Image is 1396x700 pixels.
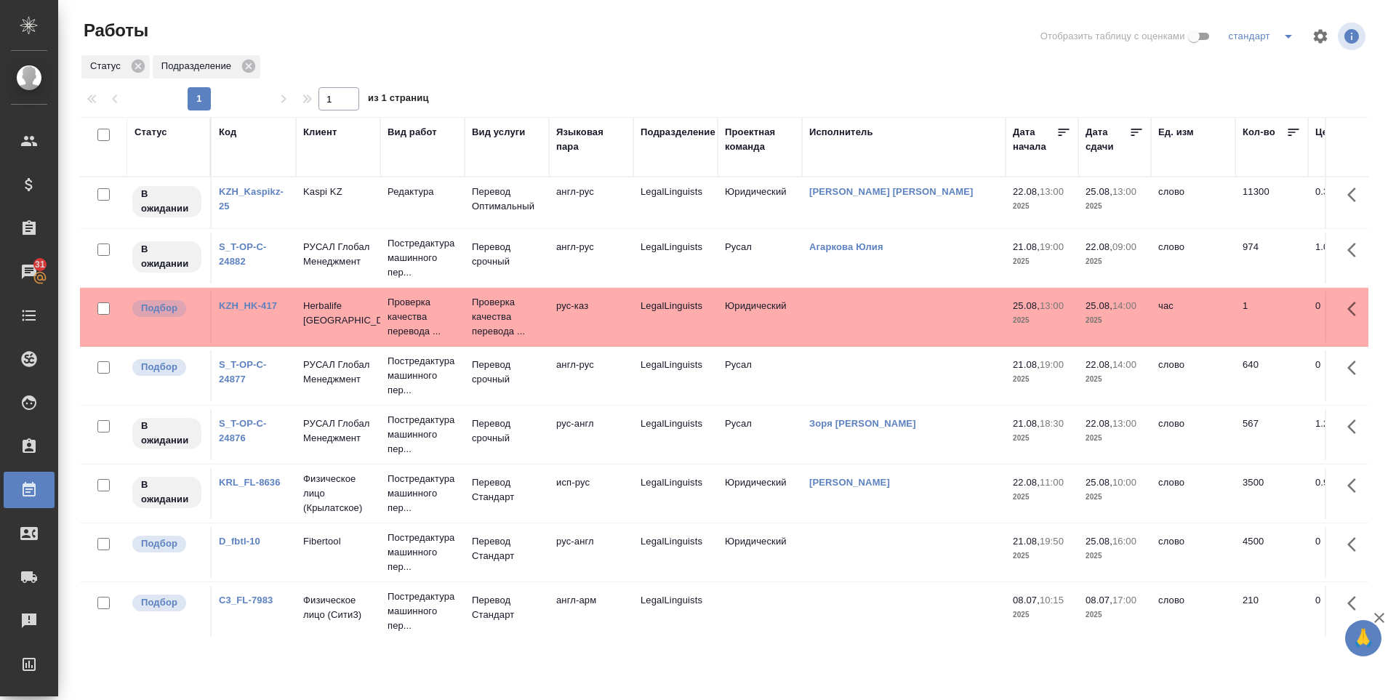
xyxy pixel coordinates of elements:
[1235,468,1308,519] td: 3500
[141,536,177,551] p: Подбор
[1339,233,1373,267] button: Здесь прячутся важные кнопки
[388,125,437,140] div: Вид работ
[131,593,203,613] div: Можно подбирать исполнителей
[219,125,236,140] div: Код
[1086,536,1112,547] p: 25.08,
[1040,241,1064,252] p: 19:00
[388,590,457,633] p: Постредактура машинного пер...
[388,472,457,515] p: Постредактура машинного пер...
[1086,241,1112,252] p: 22.08,
[718,350,802,401] td: Русал
[549,291,633,342] td: рус-каз
[303,593,373,622] p: Физическое лицо (Сити3)
[1040,418,1064,429] p: 18:30
[219,536,260,547] a: D_fbtl-10
[1235,350,1308,401] td: 640
[1158,125,1194,140] div: Ед. изм
[809,418,916,429] a: Зоря [PERSON_NAME]
[80,19,148,42] span: Работы
[1235,233,1308,283] td: 974
[633,527,718,578] td: LegalLinguists
[1235,586,1308,637] td: 210
[1013,313,1071,328] p: 2025
[1086,477,1112,488] p: 25.08,
[141,595,177,610] p: Подбор
[1086,359,1112,370] p: 22.08,
[1013,608,1071,622] p: 2025
[1345,620,1381,656] button: 🙏
[141,478,193,507] p: В ожидании
[1040,186,1064,197] p: 13:00
[219,359,267,385] a: S_T-OP-C-24877
[219,477,281,488] a: KRL_FL-8636
[303,534,373,549] p: Fibertool
[135,125,167,140] div: Статус
[718,409,802,460] td: Русал
[1013,595,1040,606] p: 08.07,
[1235,527,1308,578] td: 4500
[1151,350,1235,401] td: слово
[1112,359,1136,370] p: 14:00
[1086,199,1144,214] p: 2025
[718,468,802,519] td: Юридический
[1339,291,1373,326] button: Здесь прячутся важные кнопки
[1013,372,1071,387] p: 2025
[1112,477,1136,488] p: 10:00
[1112,418,1136,429] p: 13:00
[388,354,457,398] p: Постредактура машинного пер...
[219,241,267,267] a: S_T-OP-C-24882
[472,240,542,269] p: Перевод срочный
[131,534,203,554] div: Можно подбирать исполнителей
[1339,468,1373,503] button: Здесь прячутся важные кнопки
[303,240,373,269] p: РУСАЛ Глобал Менеджмент
[1013,300,1040,311] p: 25.08,
[633,291,718,342] td: LegalLinguists
[472,295,542,339] p: Проверка качества перевода ...
[556,125,626,154] div: Языковая пара
[725,125,795,154] div: Проектная команда
[1339,527,1373,562] button: Здесь прячутся важные кнопки
[131,475,203,510] div: Исполнитель назначен, приступать к работе пока рано
[141,242,193,271] p: В ожидании
[1040,29,1185,44] span: Отобразить таблицу с оценками
[1308,177,1381,228] td: 0.36
[219,595,273,606] a: C3_FL-7983
[549,527,633,578] td: рус-англ
[1013,125,1056,154] div: Дата начала
[1151,177,1235,228] td: слово
[549,177,633,228] td: англ-рус
[1013,254,1071,269] p: 2025
[1112,536,1136,547] p: 16:00
[549,233,633,283] td: англ-рус
[219,418,267,443] a: S_T-OP-C-24876
[1151,233,1235,283] td: слово
[633,586,718,637] td: LegalLinguists
[472,185,542,214] p: Перевод Оптимальный
[26,257,54,272] span: 31
[1086,431,1144,446] p: 2025
[141,187,193,216] p: В ожидании
[472,534,542,563] p: Перевод Стандарт
[472,358,542,387] p: Перевод срочный
[1308,468,1381,519] td: 0.9
[1351,623,1376,653] span: 🙏
[718,233,802,283] td: Русал
[1086,490,1144,504] p: 2025
[1086,125,1129,154] div: Дата сдачи
[549,350,633,401] td: англ-рус
[1308,586,1381,637] td: 0
[388,531,457,574] p: Постредактура машинного пер...
[388,236,457,280] p: Постредактура машинного пер...
[1308,527,1381,578] td: 0
[131,299,203,318] div: Можно подбирать исполнителей
[1040,536,1064,547] p: 19:50
[1225,25,1303,48] div: split button
[1013,241,1040,252] p: 21.08,
[1040,300,1064,311] p: 13:00
[1339,350,1373,385] button: Здесь прячутся важные кнопки
[1112,241,1136,252] p: 09:00
[472,417,542,446] p: Перевод срочный
[81,55,150,79] div: Статус
[1112,186,1136,197] p: 13:00
[1086,254,1144,269] p: 2025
